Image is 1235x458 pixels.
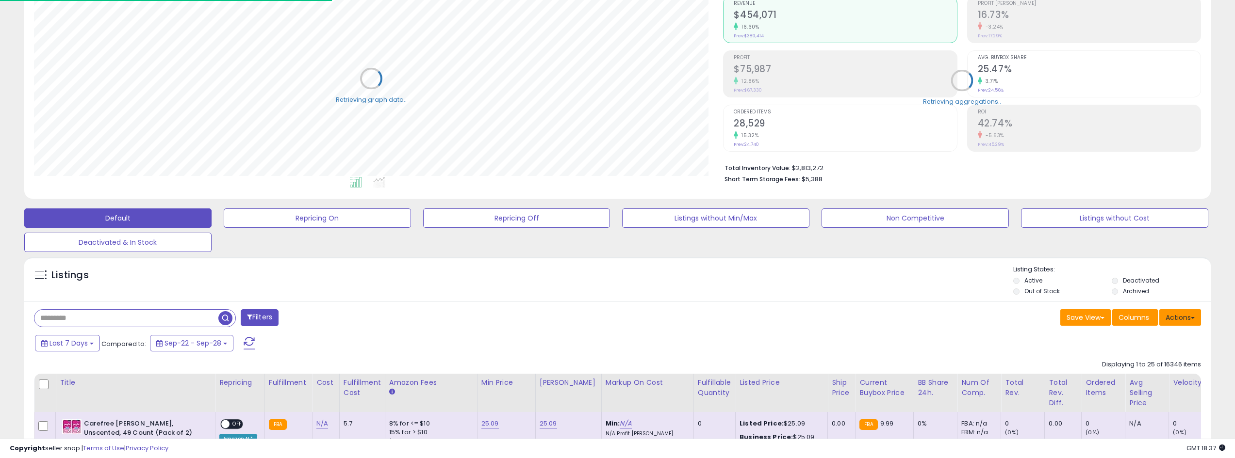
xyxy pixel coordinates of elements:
small: (0%) [1173,428,1186,436]
div: 15% for > $10 [389,428,470,437]
button: Repricing On [224,208,411,228]
div: [PERSON_NAME] [540,378,597,388]
div: BB Share 24h. [918,378,953,398]
button: Listings without Min/Max [622,208,809,228]
div: Fulfillment Cost [344,378,381,398]
button: Sep-22 - Sep-28 [150,335,233,351]
div: 0 [1005,419,1044,428]
label: Out of Stock [1024,287,1060,295]
div: Retrieving aggregations.. [923,97,1001,106]
div: 8% for <= $10 [389,419,470,428]
b: Listed Price: [740,419,784,428]
div: Repricing [219,378,261,388]
div: Current Buybox Price [859,378,909,398]
b: Min: [606,419,620,428]
button: Last 7 Days [35,335,100,351]
button: Repricing Off [423,208,610,228]
div: Cost [316,378,335,388]
div: Listed Price [740,378,823,388]
button: Deactivated & In Stock [24,233,212,252]
span: Compared to: [101,339,146,348]
small: FBA [859,419,877,430]
p: Listing States: [1013,265,1211,274]
strong: Copyright [10,443,45,453]
div: Num of Comp. [961,378,997,398]
a: Privacy Policy [126,443,168,453]
a: N/A [316,419,328,428]
div: seller snap | | [10,444,168,453]
div: 5.7 [344,419,378,428]
b: Carefree [PERSON_NAME], Unscented, 49 Count (Pack of 2) [84,419,202,440]
div: Total Rev. [1005,378,1040,398]
div: Markup on Cost [606,378,690,388]
div: 0.00 [1049,419,1074,428]
small: (0%) [1086,428,1099,436]
button: Actions [1159,309,1201,326]
a: Terms of Use [83,443,124,453]
div: 0 [698,419,728,428]
div: Velocity [1173,378,1208,388]
span: Columns [1119,313,1149,322]
div: Ordered Items [1086,378,1121,398]
div: Displaying 1 to 25 of 16346 items [1102,360,1201,369]
div: $25.09 [740,419,820,428]
label: Archived [1123,287,1149,295]
button: Filters [241,309,279,326]
th: The percentage added to the cost of goods (COGS) that forms the calculator for Min & Max prices. [601,374,693,412]
div: Min Price [481,378,531,388]
label: Active [1024,276,1042,284]
span: OFF [230,420,245,428]
div: FBA: n/a [961,419,993,428]
h5: Listings [51,268,89,282]
div: FBM: n/a [961,428,993,437]
label: Deactivated [1123,276,1159,284]
button: Non Competitive [822,208,1009,228]
div: Total Rev. Diff. [1049,378,1077,408]
button: Save View [1060,309,1111,326]
small: Amazon Fees. [389,388,395,396]
img: 41+e-ys6WmL._SL40_.jpg [62,419,82,434]
div: 0% [918,419,950,428]
span: Sep-22 - Sep-28 [165,338,221,348]
a: 25.09 [481,419,499,428]
div: 0 [1173,419,1212,428]
div: Title [60,378,211,388]
div: Ship Price [832,378,851,398]
div: 0 [1086,419,1125,428]
div: Avg Selling Price [1129,378,1165,408]
button: Default [24,208,212,228]
button: Listings without Cost [1021,208,1208,228]
div: N/A [1129,419,1161,428]
div: Retrieving graph data.. [336,95,407,104]
span: 9.99 [880,419,894,428]
small: FBA [269,419,287,430]
div: Fulfillment [269,378,308,388]
a: 25.09 [540,419,557,428]
div: 0.00 [832,419,848,428]
a: N/A [620,419,631,428]
span: Last 7 Days [49,338,88,348]
span: 2025-10-6 18:37 GMT [1186,443,1225,453]
button: Columns [1112,309,1158,326]
div: Amazon Fees [389,378,473,388]
small: (0%) [1005,428,1019,436]
div: Fulfillable Quantity [698,378,731,398]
